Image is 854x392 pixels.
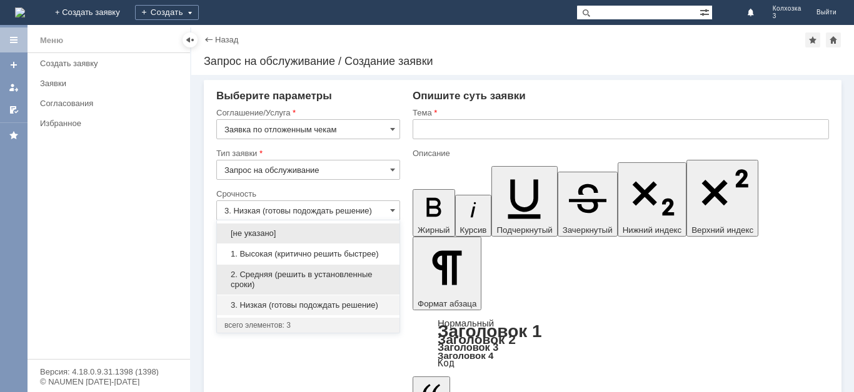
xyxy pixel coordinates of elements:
[15,7,25,17] img: logo
[216,90,332,102] span: Выберите параметры
[40,99,183,108] div: Согласования
[40,119,169,128] div: Избранное
[224,228,392,238] span: [не указано]
[438,318,494,328] a: Нормальный
[691,225,753,235] span: Верхний индекс
[773,5,801,12] span: Колхозка
[224,320,392,330] div: всего элементов: 3
[413,189,455,237] button: Жирный
[40,368,178,376] div: Версия: 4.18.0.9.31.1398 (1398)
[4,77,24,97] a: Мои заявки
[623,225,682,235] span: Нижний индекс
[215,35,238,44] a: Назад
[40,59,183,68] div: Создать заявку
[40,378,178,386] div: © NAUMEN [DATE]-[DATE]
[216,149,398,157] div: Тип заявки
[438,321,542,341] a: Заголовок 1
[35,94,188,113] a: Согласования
[418,299,476,308] span: Формат абзаца
[700,6,712,17] span: Расширенный поиск
[216,190,398,198] div: Срочность
[438,350,493,361] a: Заголовок 4
[438,332,516,346] a: Заголовок 2
[460,225,487,235] span: Курсив
[618,162,687,237] button: Нижний индекс
[183,32,198,47] div: Скрыть меню
[438,358,455,369] a: Код
[40,33,63,48] div: Меню
[224,249,392,259] span: 1. Высокая (критично решить быстрее)
[35,54,188,73] a: Создать заявку
[35,74,188,93] a: Заявки
[224,270,392,290] span: 2. Средняя (решить в установленные сроки)
[15,7,25,17] a: Перейти на домашнюю страницу
[773,12,801,20] span: 3
[224,300,392,310] span: 3. Низкая (готовы подождать решение)
[413,90,526,102] span: Опишите суть заявки
[40,79,183,88] div: Заявки
[135,5,199,20] div: Создать
[413,319,829,368] div: Формат абзаца
[413,237,481,310] button: Формат абзаца
[805,32,820,47] div: Добавить в избранное
[496,225,552,235] span: Подчеркнутый
[204,55,841,67] div: Запрос на обслуживание / Создание заявки
[4,55,24,75] a: Создать заявку
[413,109,826,117] div: Тема
[563,225,613,235] span: Зачеркнутый
[413,149,826,157] div: Описание
[455,195,492,237] button: Курсив
[438,341,498,353] a: Заголовок 3
[418,225,450,235] span: Жирный
[491,166,557,237] button: Подчеркнутый
[686,160,758,237] button: Верхний индекс
[4,100,24,120] a: Мои согласования
[216,109,398,117] div: Соглашение/Услуга
[826,32,841,47] div: Сделать домашней страницей
[558,172,618,237] button: Зачеркнутый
